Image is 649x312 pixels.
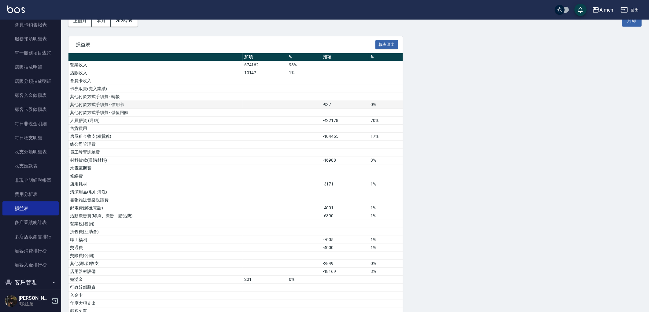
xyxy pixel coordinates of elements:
[321,260,369,268] td: -2849
[369,156,403,164] td: 3%
[618,4,642,16] button: 登出
[574,4,587,16] button: save
[68,284,243,292] td: 行政幹部薪資
[321,53,369,61] th: 扣項
[5,295,17,307] img: Person
[321,244,369,252] td: -4000
[68,299,243,307] td: 年度大項支出
[369,212,403,220] td: 1%
[68,93,243,101] td: 其他付款方式手續費 - 轉帳
[590,4,616,16] button: A men
[599,6,613,14] div: A men
[68,77,243,85] td: 會員卡收入
[321,212,369,220] td: -6390
[68,204,243,212] td: 郵電費(郵匯電話)
[68,101,243,109] td: 其他付款方式手續費 - 信用卡
[243,69,287,77] td: 10147
[68,268,243,276] td: 店用器材設備
[321,117,369,125] td: -422178
[68,244,243,252] td: 交通費
[68,220,243,228] td: 營業稅(稅捐)
[2,102,59,116] a: 顧客卡券餘額表
[2,60,59,74] a: 店販抽成明細
[68,61,243,69] td: 營業收入
[321,236,369,244] td: -7005
[287,276,321,284] td: 0%
[68,292,243,299] td: 入金卡
[2,32,59,46] a: 服務扣項明細表
[68,109,243,117] td: 其他付款方式手續費 - 儲值回饋
[68,276,243,284] td: 短溢金
[2,159,59,173] a: 收支匯款表
[68,196,243,204] td: 書報雜誌音樂視訊費
[287,61,321,69] td: 98%
[2,131,59,145] a: 每日收支明細
[68,69,243,77] td: 店販收入
[287,53,321,61] th: %
[321,133,369,141] td: -104465
[2,145,59,159] a: 收支分類明細表
[287,69,321,77] td: 1%
[68,188,243,196] td: 清潔用品(毛巾清洗)
[2,244,59,258] a: 顧客消費排行榜
[68,172,243,180] td: 修繕費
[243,61,287,69] td: 674162
[2,230,59,244] a: 多店店販銷售排行
[68,228,243,236] td: 折舊費(互助會)
[369,204,403,212] td: 1%
[2,274,59,290] button: 客戶管理
[68,236,243,244] td: 職工福利
[68,141,243,149] td: 總公司管理費
[375,40,398,50] button: 報表匯出
[2,46,59,60] a: 單一服務項目查詢
[369,180,403,188] td: 1%
[7,6,25,13] img: Logo
[369,53,403,61] th: %
[369,101,403,109] td: 0%
[19,295,50,301] h5: [PERSON_NAME]
[68,85,243,93] td: 卡券販賣(先入業績)
[92,15,111,27] button: 本月
[2,201,59,215] a: 損益表
[321,101,369,109] td: -937
[2,74,59,88] a: 店販分類抽成明細
[369,117,403,125] td: 70%
[76,42,375,48] span: 損益表
[111,15,138,27] button: 2025/09
[243,53,287,61] th: 加項
[2,173,59,187] a: 非現金明細對帳單
[68,149,243,156] td: 員工教育訓練費
[243,276,287,284] td: 201
[2,88,59,102] a: 顧客入金餘額表
[19,301,50,307] p: 高階主管
[321,268,369,276] td: -18169
[369,260,403,268] td: 0%
[369,244,403,252] td: 1%
[369,133,403,141] td: 17%
[321,156,369,164] td: -16988
[369,268,403,276] td: 3%
[2,117,59,131] a: 每日非現金明細
[68,156,243,164] td: 材料貨款(員購材料)
[2,215,59,229] a: 多店業績統計表
[2,258,59,272] a: 顧客入金排行榜
[375,41,398,47] a: 報表匯出
[68,125,243,133] td: 售貨費用
[68,15,92,27] button: 上個月
[68,212,243,220] td: 活動廣告費(印刷、廣告、贈品費)
[2,187,59,201] a: 費用分析表
[68,180,243,188] td: 店用耗材
[68,260,243,268] td: 其他(雜項)收支
[68,164,243,172] td: 水電瓦斯費
[622,15,642,27] button: 列印
[321,180,369,188] td: -3171
[68,117,243,125] td: 人員薪資 (月結)
[68,133,243,141] td: 房屋租金收支(租賃稅)
[321,204,369,212] td: -4001
[68,252,243,260] td: 交際費(公關)
[2,18,59,32] a: 會員卡銷售報表
[369,236,403,244] td: 1%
